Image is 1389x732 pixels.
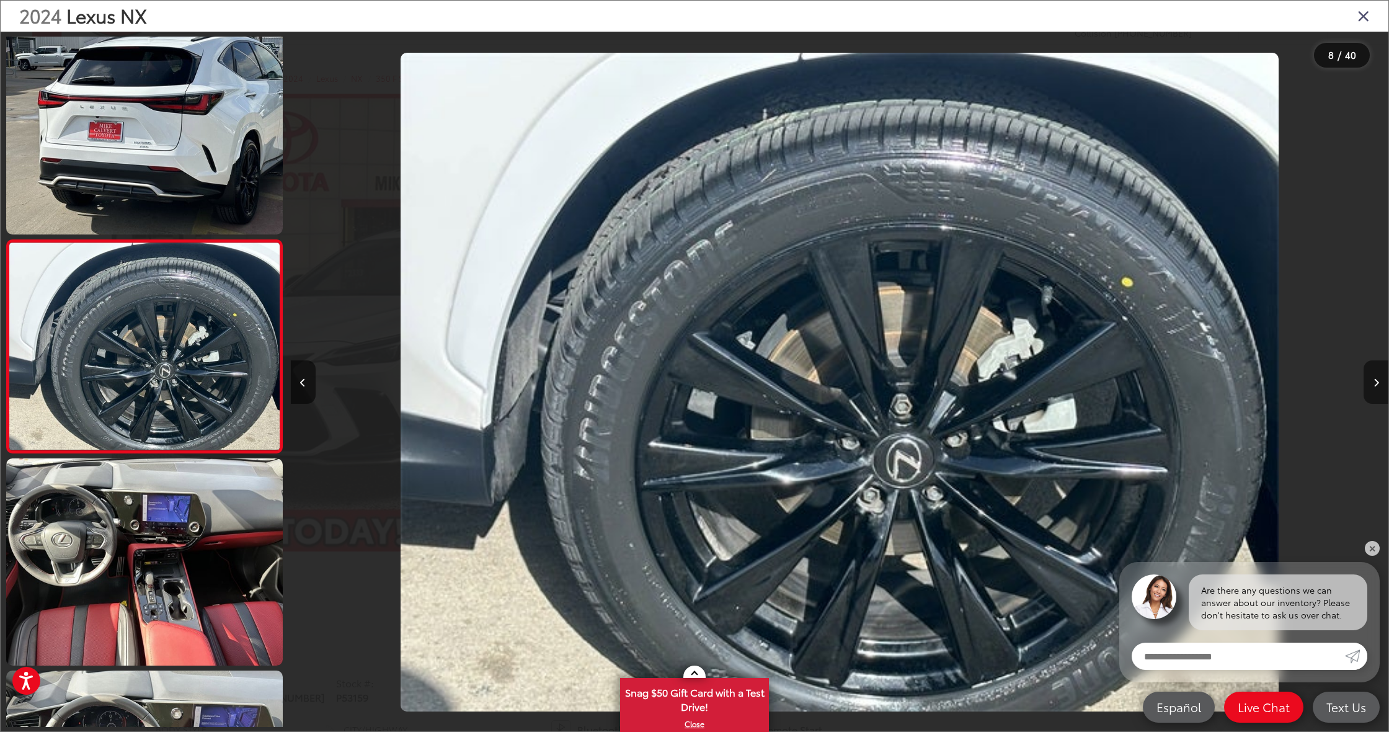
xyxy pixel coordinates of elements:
[1143,692,1215,723] a: Español
[1224,692,1303,723] a: Live Chat
[1336,51,1342,60] span: /
[1150,699,1207,715] span: Español
[4,456,286,667] img: 2024 Lexus NX 350 F SPORT Handling
[401,53,1279,712] img: 2024 Lexus NX 350 F SPORT Handling
[1357,7,1370,24] i: Close gallery
[1132,574,1176,619] img: Agent profile photo
[1132,643,1345,670] input: Enter your message
[290,53,1388,712] div: 2024 Lexus NX 350 F SPORT Handling 7
[4,25,286,237] img: 2024 Lexus NX 350 F SPORT Handling
[1189,574,1367,630] div: Are there any questions we can answer about our inventory? Please don't hesitate to ask us over c...
[7,243,282,450] img: 2024 Lexus NX 350 F SPORT Handling
[1231,699,1296,715] span: Live Chat
[1320,699,1372,715] span: Text Us
[1345,48,1356,61] span: 40
[1328,48,1334,61] span: 8
[1364,360,1388,404] button: Next image
[1345,643,1367,670] a: Submit
[1313,692,1380,723] a: Text Us
[66,2,147,29] span: Lexus NX
[291,360,316,404] button: Previous image
[621,679,768,717] span: Snag $50 Gift Card with a Test Drive!
[19,2,61,29] span: 2024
